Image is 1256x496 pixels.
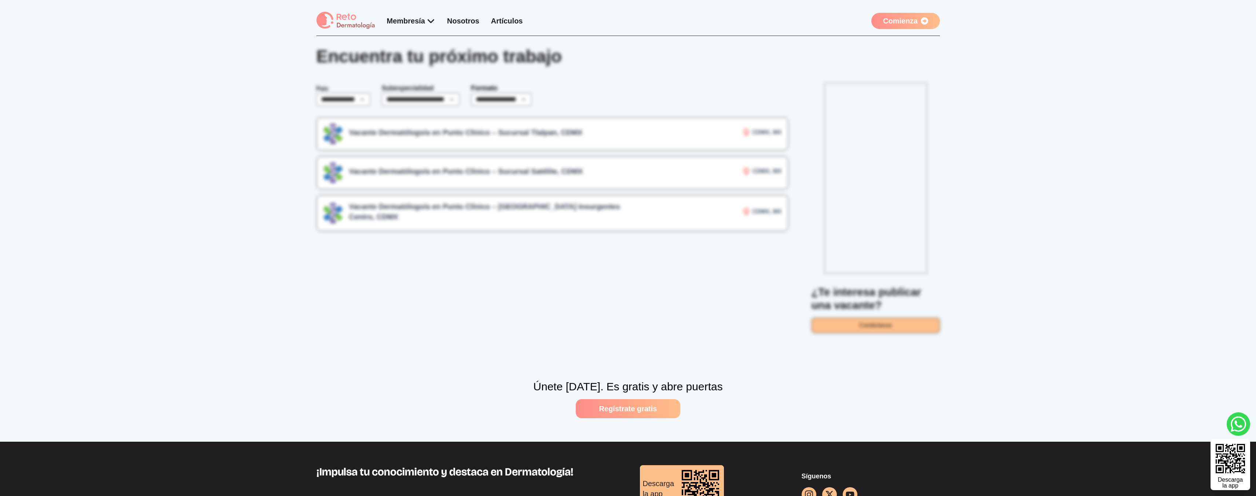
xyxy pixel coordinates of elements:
[1218,477,1243,489] div: Descarga la app
[802,471,940,481] p: Síguenos
[1227,412,1250,436] a: whatsapp button
[387,16,436,26] div: Membresía
[447,17,479,25] a: Nosotros
[491,17,523,25] a: Artículos
[871,13,940,29] a: Comienza
[316,12,375,30] img: logo Reto dermatología
[316,465,616,478] h3: ¡Impulsa tu conocimiento y destaca en Dermatología!
[576,399,681,418] a: Regístrate gratis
